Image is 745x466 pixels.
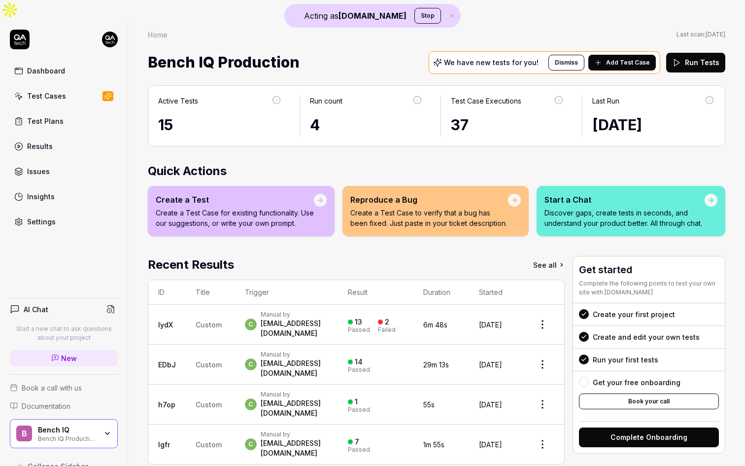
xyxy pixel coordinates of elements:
span: Custom [196,321,222,329]
div: Test Plans [27,116,64,126]
div: Passed [348,447,370,453]
time: [DATE] [479,321,502,329]
div: [EMAIL_ADDRESS][DOMAIN_NAME] [261,319,328,338]
time: 1m 55s [423,440,444,449]
th: Result [338,280,413,305]
span: New [61,353,77,363]
p: Create a Test Case to verify that a bug has been fixed. Just paste in your ticket description. [350,208,508,228]
span: Bench IQ Production [148,49,300,75]
h2: Recent Results [148,256,234,274]
div: Insights [27,191,55,202]
div: Run count [310,96,342,106]
a: See all [533,256,565,274]
a: Book a call with us [10,383,118,393]
img: 7ccf6c19-61ad-4a6c-8811-018b02a1b829.jpg [102,32,118,47]
span: Custom [196,440,222,449]
time: [DATE] [479,360,502,369]
button: Run Tests [666,53,725,72]
span: Custom [196,400,222,409]
div: Manual by [261,351,328,358]
a: Settings [10,212,118,231]
time: 6m 48s [423,321,447,329]
button: Book your call [579,394,719,409]
th: Trigger [235,280,338,305]
div: Complete the following points to test your own site with [DOMAIN_NAME] [579,279,719,297]
span: Book a call with us [22,383,82,393]
time: [DATE] [479,440,502,449]
div: Home [148,30,168,39]
div: Manual by [261,311,328,319]
p: We have new tests for you! [444,59,539,66]
div: Passed [348,407,370,413]
th: Duration [413,280,469,305]
a: Igfr [158,440,170,449]
div: Passed [348,367,370,373]
h4: AI Chat [24,304,48,315]
div: Results [27,141,53,151]
a: Documentation [10,401,118,411]
button: Complete Onboarding [579,428,719,447]
button: BBench IQBench IQ Production [10,419,118,449]
div: Last Run [592,96,619,106]
a: h7op [158,400,175,409]
span: Add Test Case [606,58,650,67]
a: EDbJ [158,360,176,369]
a: Test Cases [10,86,118,106]
button: Add Test Case [588,55,656,71]
p: Start a new chat to ask questions about your project [10,324,118,342]
h3: Get started [579,262,719,277]
span: Last scan: [677,30,725,39]
span: c [245,319,257,330]
div: Dashboard [27,66,65,76]
button: Dismiss [548,55,584,71]
th: ID [148,280,186,305]
div: Create your first project [593,309,675,320]
div: Start a Chat [544,194,705,206]
div: 7 [355,437,359,446]
a: New [10,350,118,366]
div: Issues [27,166,50,177]
button: Stop [414,8,441,24]
div: 15 [158,114,282,136]
div: 4 [310,114,423,136]
span: Custom [196,360,222,369]
div: 37 [451,114,564,136]
time: 29m 13s [423,360,449,369]
div: [EMAIL_ADDRESS][DOMAIN_NAME] [261,358,328,378]
th: Title [186,280,235,305]
p: Create a Test Case for existing functionality. Use our suggestions, or write your own prompt. [156,208,314,228]
div: Run your first tests [593,355,658,365]
p: Discover gaps, create tests in seconds, and understand your product better. All through chat. [544,208,705,228]
a: Insights [10,187,118,206]
a: IydX [158,321,173,329]
div: 14 [355,358,363,366]
time: [DATE] [706,31,725,38]
div: Reproduce a Bug [350,194,508,206]
th: Started [469,280,521,305]
div: Settings [27,216,56,227]
a: Results [10,137,118,156]
div: Create and edit your own tests [593,332,700,342]
div: 13 [355,318,362,326]
div: Active Tests [158,96,198,106]
div: Bench IQ Production [38,434,97,442]
div: 1 [355,397,358,406]
div: [EMAIL_ADDRESS][DOMAIN_NAME] [261,398,328,418]
div: Create a Test [156,194,314,206]
h2: Quick Actions [148,162,725,180]
div: Test Cases [27,91,66,101]
span: c [245,398,257,410]
span: c [245,438,257,450]
a: Test Plans [10,111,118,131]
div: Bench IQ [38,426,97,434]
div: Get your free onboarding [593,377,680,388]
div: Failed [378,327,396,333]
div: Manual by [261,430,328,438]
a: Dashboard [10,61,118,80]
div: Manual by [261,391,328,398]
time: [DATE] [479,400,502,409]
time: 55s [423,400,435,409]
a: Issues [10,162,118,181]
span: Documentation [22,401,70,411]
